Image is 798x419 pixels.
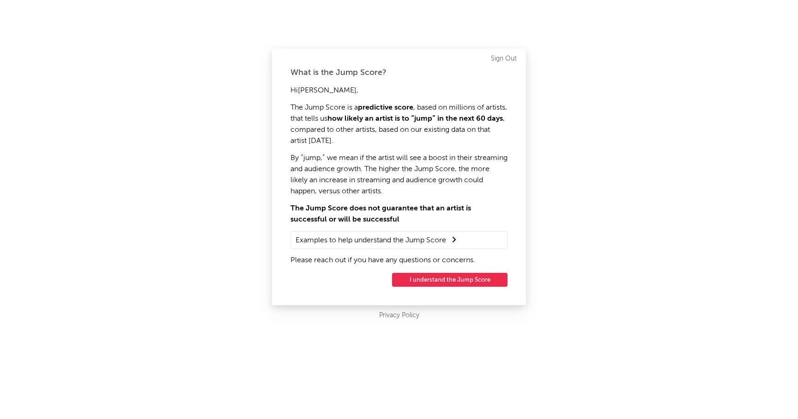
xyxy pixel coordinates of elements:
div: What is the Jump Score? [290,67,508,78]
p: Please reach out if you have any questions or concerns. [290,255,508,266]
a: Sign Out [491,53,517,64]
a: Privacy Policy [379,310,419,321]
strong: how likely an artist is to “jump” in the next 60 days [327,115,503,123]
summary: Examples to help understand the Jump Score [296,234,502,246]
button: I understand the Jump Score [392,273,508,287]
p: The Jump Score is a , based on millions of artists, that tells us , compared to other artists, ba... [290,102,508,147]
p: By “jump,” we mean if the artist will see a boost in their streaming and audience growth. The hig... [290,153,508,197]
p: Hi [PERSON_NAME] , [290,85,508,96]
strong: The Jump Score does not guarantee that an artist is successful or will be successful [290,205,471,223]
strong: predictive score [358,104,413,111]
